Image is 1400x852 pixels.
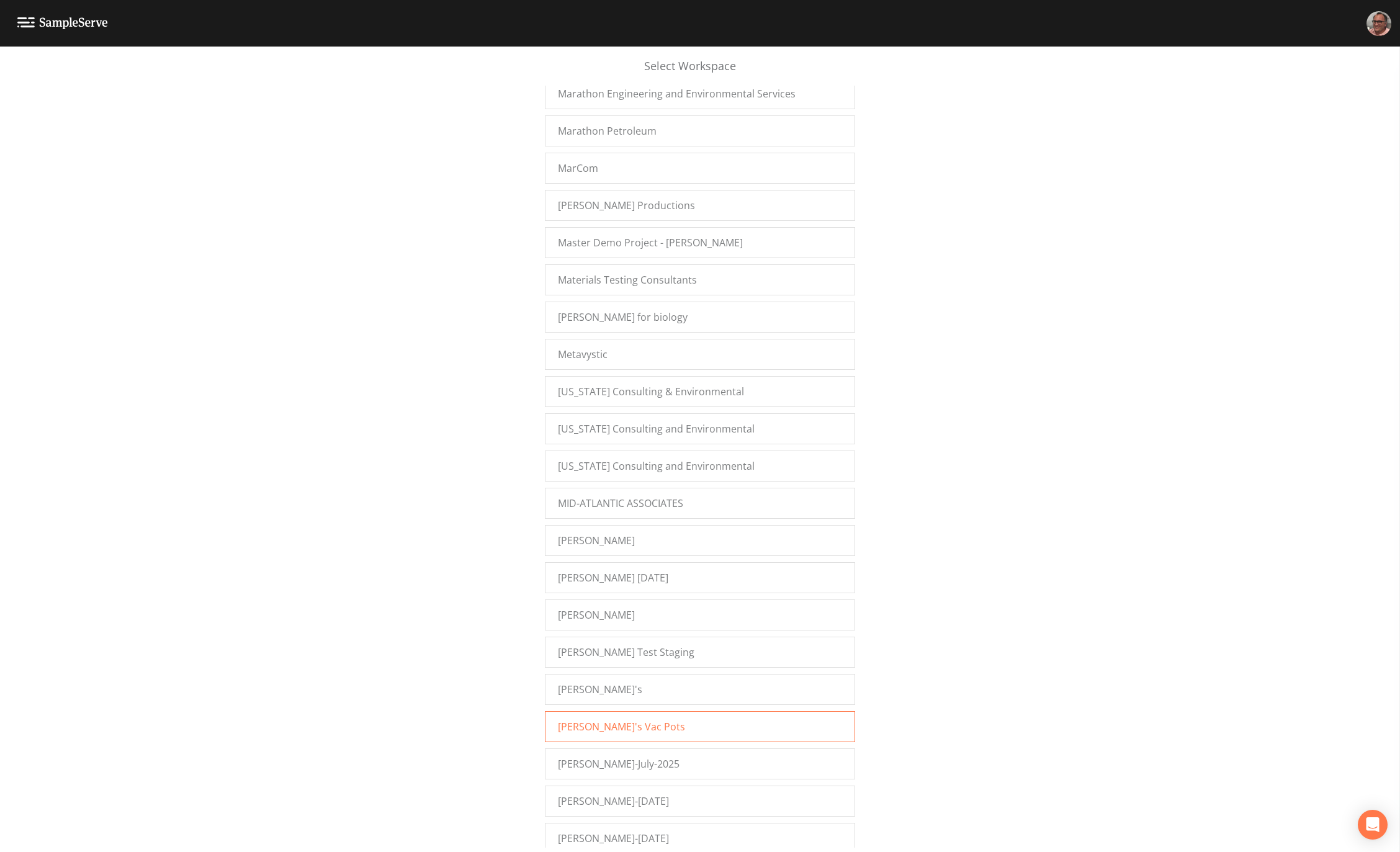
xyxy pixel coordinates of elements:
[558,272,697,287] span: Materials Testing Consultants
[545,674,855,705] a: [PERSON_NAME]'s
[545,488,855,519] a: MID-ATLANTIC ASSOCIATES
[545,748,855,779] a: [PERSON_NAME]-July-2025
[545,115,855,146] a: Marathon Petroleum
[545,451,855,482] a: [US_STATE] Consulting and Environmental
[545,376,855,407] a: [US_STATE] Consulting & Environmental
[545,413,855,444] a: [US_STATE] Consulting and Environmental
[558,756,680,771] span: [PERSON_NAME]-July-2025
[558,123,657,138] span: Marathon Petroleum
[558,570,668,585] span: [PERSON_NAME] [DATE]
[545,190,855,221] a: [PERSON_NAME] Productions
[545,264,855,295] a: Materials Testing Consultants
[1366,11,1391,36] img: e2d790fa78825a4bb76dcb6ab311d44c
[558,608,635,622] span: [PERSON_NAME]
[558,459,755,473] span: [US_STATE] Consulting and Environmental
[545,339,855,370] a: Metavystic
[545,78,855,109] a: Marathon Engineering and Environmental Services
[558,384,744,399] span: [US_STATE] Consulting & Environmental
[545,562,855,593] a: [PERSON_NAME] [DATE]
[558,235,743,250] span: Master Demo Project - [PERSON_NAME]
[558,421,755,436] span: [US_STATE] Consulting and Environmental
[558,347,608,362] span: Metavystic
[1358,810,1388,840] div: Open Intercom Messenger
[558,161,598,176] span: MarCom
[558,198,695,213] span: [PERSON_NAME] Productions
[545,58,855,86] div: Select Workspace
[545,525,855,556] a: [PERSON_NAME]
[558,794,669,809] span: [PERSON_NAME]-[DATE]
[17,17,108,29] img: logo
[545,227,855,258] a: Master Demo Project - [PERSON_NAME]
[558,496,683,511] span: MID-ATLANTIC ASSOCIATES
[545,302,855,333] a: [PERSON_NAME] for biology
[545,599,855,630] a: [PERSON_NAME]
[558,310,688,325] span: [PERSON_NAME] for biology
[558,86,796,101] span: Marathon Engineering and Environmental Services
[545,637,855,668] a: [PERSON_NAME] Test Staging
[558,682,642,697] span: [PERSON_NAME]'s
[558,719,685,734] span: [PERSON_NAME]'s Vac Pots
[545,786,855,817] a: [PERSON_NAME]-[DATE]
[558,533,635,548] span: [PERSON_NAME]
[558,831,669,846] span: [PERSON_NAME]-[DATE]
[545,711,855,742] a: [PERSON_NAME]'s Vac Pots
[558,645,694,660] span: [PERSON_NAME] Test Staging
[545,153,855,184] a: MarCom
